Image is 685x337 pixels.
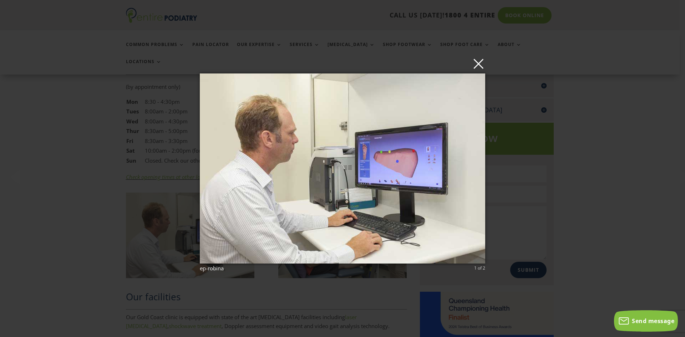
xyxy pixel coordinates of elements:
[202,56,487,71] button: ×
[200,265,485,271] div: ep-robina
[614,310,678,332] button: Send message
[632,317,674,325] span: Send message
[474,265,485,271] div: 1 of 2
[200,59,485,278] img: Entire Podiatry Robina – Easy T Medical Centre
[668,157,685,174] button: Next (Right arrow key)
